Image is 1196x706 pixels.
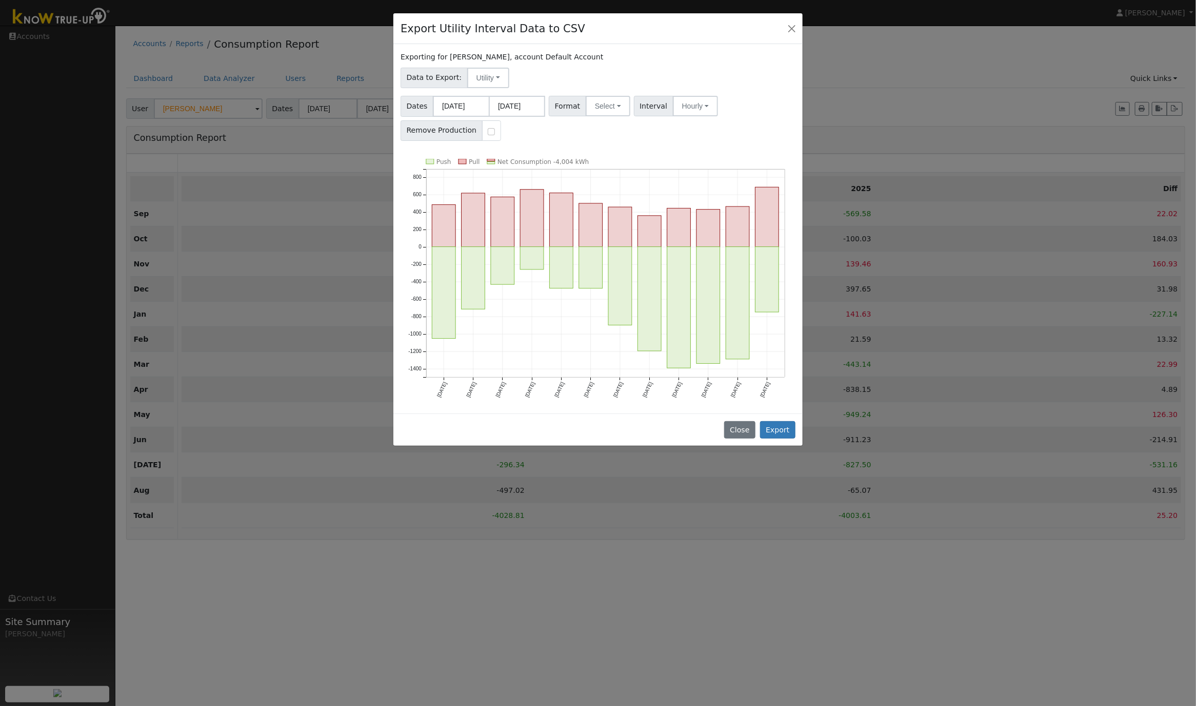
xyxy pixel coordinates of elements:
text: 800 [413,174,422,180]
button: Select [586,96,630,116]
rect: onclick="" [726,206,750,247]
rect: onclick="" [521,247,544,269]
text: -200 [411,261,422,267]
button: Export [760,421,795,439]
rect: onclick="" [550,193,573,246]
span: Dates [401,96,433,117]
rect: onclick="" [521,190,544,247]
button: Close [785,21,799,35]
text: -1200 [409,349,422,355]
button: Close [724,421,755,439]
text: [DATE] [524,381,536,398]
text: [DATE] [612,381,624,398]
rect: onclick="" [491,247,514,285]
rect: onclick="" [697,247,721,364]
span: Data to Export: [401,68,468,88]
text: Pull [469,158,480,165]
rect: onclick="" [697,210,721,247]
text: -1000 [409,331,422,337]
span: Format [549,96,586,116]
rect: onclick="" [726,247,750,360]
text: [DATE] [554,381,566,398]
span: Interval [634,96,673,116]
text: 200 [413,226,422,232]
text: [DATE] [671,381,683,398]
text: [DATE] [642,381,654,398]
rect: onclick="" [491,197,514,246]
text: 600 [413,192,422,197]
text: Push [436,158,451,165]
h4: Export Utility Interval Data to CSV [401,20,585,37]
rect: onclick="" [579,247,603,288]
button: Hourly [673,96,718,116]
text: [DATE] [583,381,595,398]
text: [DATE] [436,381,448,398]
span: Remove Production [401,120,483,141]
rect: onclick="" [432,204,456,246]
rect: onclick="" [609,247,632,325]
text: 0 [419,244,422,250]
rect: onclick="" [667,247,691,368]
rect: onclick="" [609,207,632,247]
label: Exporting for [PERSON_NAME], account Default Account [401,52,603,63]
text: -1400 [409,366,422,372]
rect: onclick="" [432,247,456,339]
text: 400 [413,209,422,215]
text: [DATE] [466,381,477,398]
text: -800 [411,314,422,320]
text: -600 [411,297,422,302]
rect: onclick="" [579,203,603,247]
rect: onclick="" [638,247,662,351]
text: [DATE] [495,381,507,398]
rect: onclick="" [756,247,780,313]
rect: onclick="" [756,187,780,247]
text: Net Consumption -4,004 kWh [497,158,589,165]
rect: onclick="" [638,216,662,247]
text: -400 [411,279,422,284]
text: [DATE] [730,381,742,398]
rect: onclick="" [667,208,691,246]
rect: onclick="" [462,193,485,247]
button: Utility [467,68,509,88]
rect: onclick="" [550,247,573,288]
text: [DATE] [701,381,712,398]
rect: onclick="" [462,247,485,309]
text: [DATE] [760,381,771,398]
